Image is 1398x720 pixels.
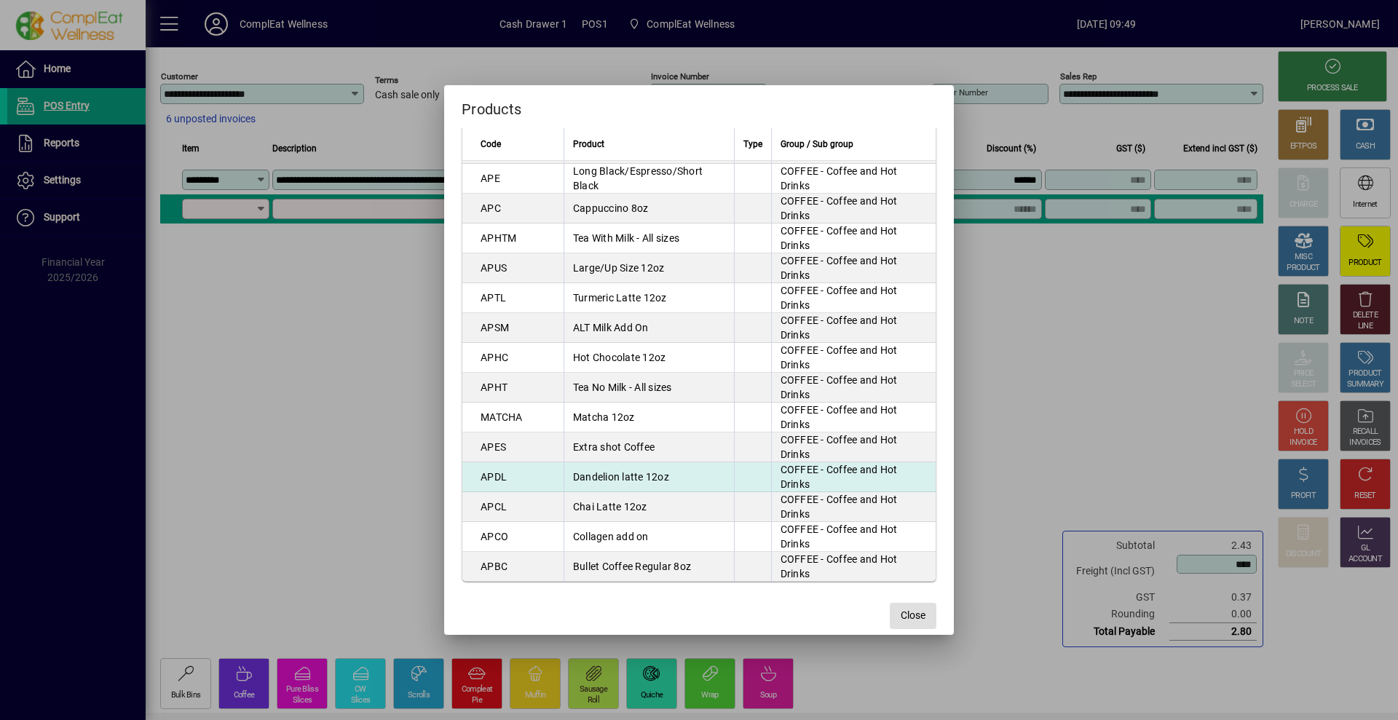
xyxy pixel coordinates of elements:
td: COFFEE - Coffee and Hot Drinks [771,552,936,581]
div: APHTM [481,231,516,245]
div: APC [481,201,501,215]
td: Matcha 12oz [564,403,734,432]
div: APDL [481,470,507,484]
div: APES [481,440,506,454]
td: COFFEE - Coffee and Hot Drinks [771,462,936,492]
td: COFFEE - Coffee and Hot Drinks [771,432,936,462]
td: Bullet Coffee Regular 8oz [564,552,734,581]
h2: Products [444,85,954,127]
td: COFFEE - Coffee and Hot Drinks [771,283,936,313]
td: Large/Up Size 12oz [564,253,734,283]
td: COFFEE - Coffee and Hot Drinks [771,164,936,194]
div: APE [481,171,500,186]
div: APBC [481,559,508,574]
td: ALT Milk Add On [564,313,734,343]
td: Tea No Milk - All sizes [564,373,734,403]
div: APSM [481,320,509,335]
td: Tea With Milk - All sizes [564,223,734,253]
td: COFFEE - Coffee and Hot Drinks [771,223,936,253]
td: Collagen add on [564,522,734,552]
div: APUS [481,261,507,275]
span: Group / Sub group [781,136,853,152]
div: APHT [481,380,508,395]
td: COFFEE - Coffee and Hot Drinks [771,343,936,373]
span: Product [573,136,604,152]
button: Close [890,603,936,629]
td: Dandelion latte 12oz [564,462,734,492]
td: COFFEE - Coffee and Hot Drinks [771,403,936,432]
td: COFFEE - Coffee and Hot Drinks [771,253,936,283]
td: Hot Chocolate 12oz [564,343,734,373]
td: Extra shot Coffee [564,432,734,462]
div: APCO [481,529,508,544]
td: COFFEE - Coffee and Hot Drinks [771,522,936,552]
td: COFFEE - Coffee and Hot Drinks [771,492,936,522]
div: MATCHA [481,410,523,424]
div: APTL [481,290,506,305]
td: Chai Latte 12oz [564,492,734,522]
div: APHC [481,350,508,365]
td: Long Black/Espresso/Short Black [564,164,734,194]
td: COFFEE - Coffee and Hot Drinks [771,373,936,403]
span: Close [901,608,925,623]
td: COFFEE - Coffee and Hot Drinks [771,313,936,343]
td: Cappuccino 8oz [564,194,734,223]
span: Code [481,136,501,152]
td: Turmeric Latte 12oz [564,283,734,313]
span: Type [743,136,762,152]
td: COFFEE - Coffee and Hot Drinks [771,194,936,223]
div: APCL [481,499,507,514]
